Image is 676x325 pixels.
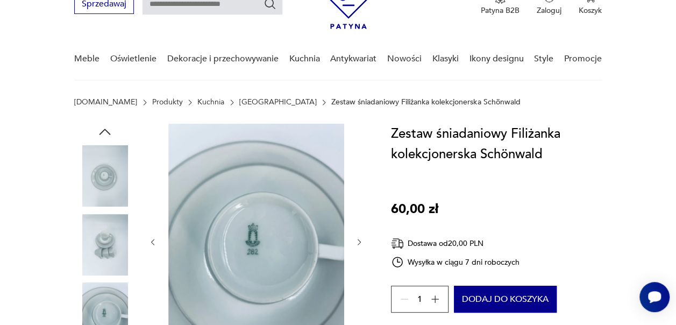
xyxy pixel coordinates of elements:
button: Dodaj do koszyka [454,286,557,313]
a: Ikony designu [469,38,523,80]
img: Zdjęcie produktu Zestaw śniadaniowy Filiżanka kolekcjonerska Schönwald [74,214,136,275]
a: Nowości [387,38,422,80]
a: Promocje [564,38,602,80]
a: [DOMAIN_NAME] [74,98,137,107]
a: Sprzedawaj [74,1,134,9]
a: [GEOGRAPHIC_DATA] [239,98,317,107]
a: Oświetlenie [110,38,156,80]
img: Ikona dostawy [391,237,404,250]
a: Kuchnia [197,98,224,107]
p: Koszyk [579,5,602,16]
a: Dekoracje i przechowywanie [167,38,279,80]
a: Style [534,38,553,80]
span: 1 [417,296,422,303]
a: Kuchnia [289,38,319,80]
img: Zdjęcie produktu Zestaw śniadaniowy Filiżanka kolekcjonerska Schönwald [74,145,136,207]
p: 60,00 zł [391,199,438,220]
p: Patyna B2B [481,5,520,16]
iframe: Smartsupp widget button [639,282,670,312]
p: Zestaw śniadaniowy Filiżanka kolekcjonerska Schönwald [331,98,520,107]
a: Antykwariat [330,38,376,80]
div: Wysyłka w ciągu 7 dni roboczych [391,256,520,269]
a: Produkty [152,98,183,107]
a: Meble [74,38,99,80]
h1: Zestaw śniadaniowy Filiżanka kolekcjonerska Schönwald [391,124,602,165]
a: Klasyki [432,38,459,80]
p: Zaloguj [537,5,561,16]
div: Dostawa od 20,00 PLN [391,237,520,250]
